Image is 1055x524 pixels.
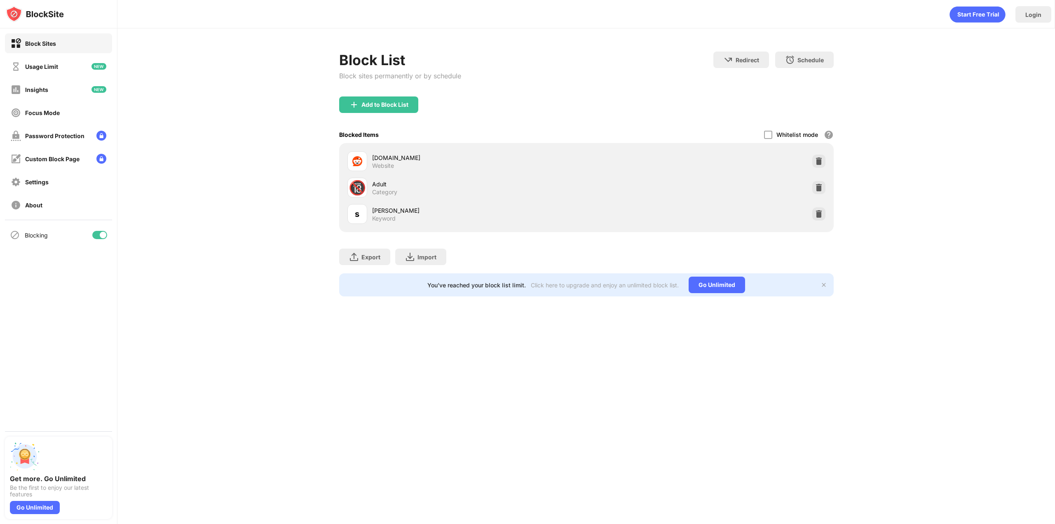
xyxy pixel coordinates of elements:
[6,6,64,22] img: logo-blocksite.svg
[96,154,106,164] img: lock-menu.svg
[11,38,21,49] img: block-on.svg
[10,442,40,471] img: push-unlimited.svg
[349,179,366,196] div: 🔞
[11,177,21,187] img: settings-off.svg
[25,63,58,70] div: Usage Limit
[361,254,380,261] div: Export
[797,56,824,63] div: Schedule
[25,86,48,93] div: Insights
[91,86,106,93] img: new-icon.svg
[417,254,436,261] div: Import
[352,156,362,166] img: favicons
[372,188,397,196] div: Category
[11,85,21,95] img: insights-off.svg
[25,40,56,47] div: Block Sites
[25,155,80,162] div: Custom Block Page
[372,215,396,222] div: Keyword
[821,282,827,288] img: x-button.svg
[11,131,21,141] img: password-protection-off.svg
[372,153,586,162] div: [DOMAIN_NAME]
[11,108,21,118] img: focus-off.svg
[372,162,394,169] div: Website
[11,61,21,72] img: time-usage-off.svg
[531,282,679,289] div: Click here to upgrade and enjoy an unlimited block list.
[11,154,21,164] img: customize-block-page-off.svg
[361,101,408,108] div: Add to Block List
[91,63,106,70] img: new-icon.svg
[25,109,60,116] div: Focus Mode
[25,132,84,139] div: Password Protection
[372,180,586,188] div: Adult
[10,475,107,483] div: Get more. Go Unlimited
[736,56,759,63] div: Redirect
[25,179,49,186] div: Settings
[25,232,48,239] div: Blocking
[427,282,526,289] div: You’ve reached your block list limit.
[1025,11,1041,18] div: Login
[10,501,60,514] div: Go Unlimited
[96,131,106,141] img: lock-menu.svg
[776,131,818,138] div: Whitelist mode
[25,202,42,209] div: About
[10,230,20,240] img: blocking-icon.svg
[339,52,461,68] div: Block List
[949,6,1006,23] div: animation
[11,200,21,210] img: about-off.svg
[339,72,461,80] div: Block sites permanently or by schedule
[372,206,586,215] div: [PERSON_NAME]
[689,277,745,293] div: Go Unlimited
[339,131,379,138] div: Blocked Items
[10,484,107,498] div: Be the first to enjoy our latest features
[355,208,359,220] div: s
